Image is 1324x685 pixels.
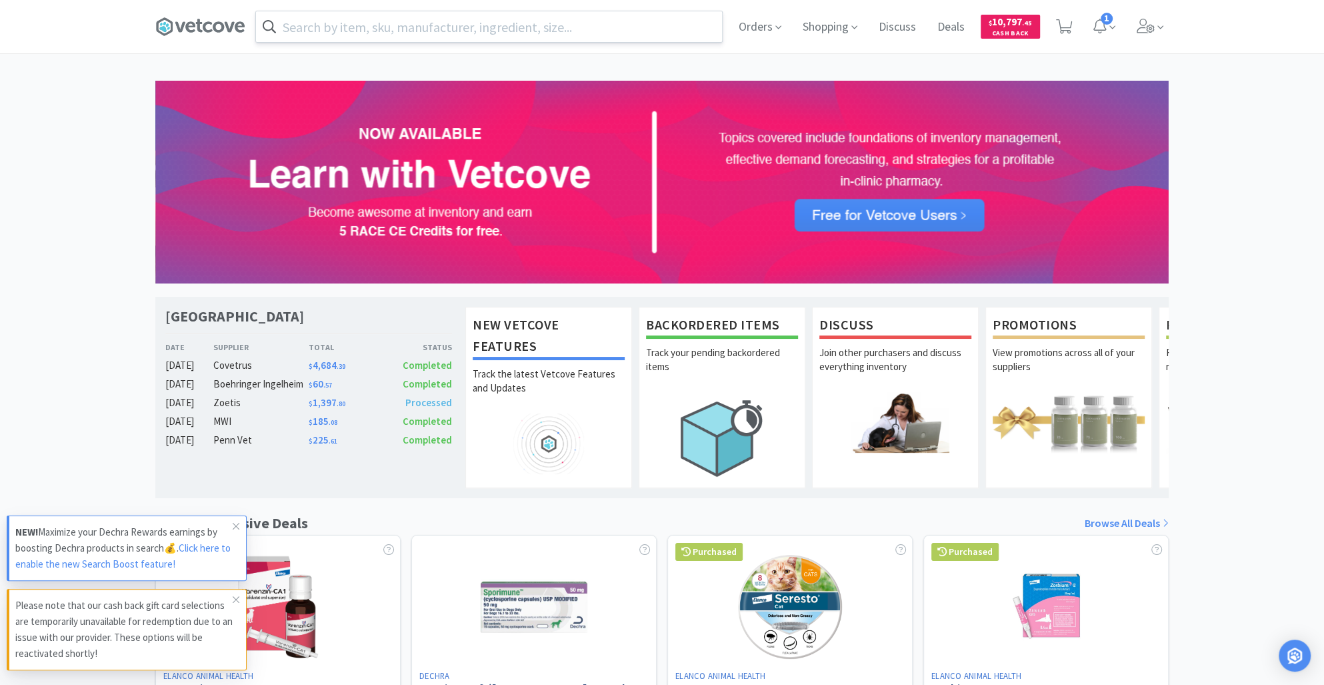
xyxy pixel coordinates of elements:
span: . 57 [323,381,332,390]
h1: Discuss [819,314,971,339]
input: Search by item, sku, manufacturer, ingredient, size... [256,11,722,42]
p: Please note that our cash back gift card selections are temporarily unavailable for redemption du... [15,598,233,662]
span: 1 [1101,13,1113,25]
a: [DATE]Zoetis$1,397.80Processed [165,395,452,411]
strong: NEW! [15,526,38,538]
img: hero_samples.png [1166,392,1318,453]
p: Track the latest Vetcove Features and Updates [473,367,625,414]
img: hero_backorders.png [646,392,798,484]
h1: Promotions [993,314,1145,339]
span: . 08 [329,418,337,427]
h1: [GEOGRAPHIC_DATA] [165,307,304,326]
span: $ [989,19,992,27]
span: Completed [403,359,452,372]
div: [DATE] [165,414,213,430]
div: Covetrus [213,358,309,374]
p: Join other purchasers and discuss everything inventory [819,346,971,392]
p: Request free samples on the newest veterinary products [1166,346,1318,392]
span: Processed [405,396,452,409]
img: hero_discuss.png [819,392,971,453]
a: Backordered ItemsTrack your pending backordered items [639,307,805,488]
div: Boehringer Ingelheim [213,376,309,392]
span: 185 [309,415,337,428]
p: View promotions across all of your suppliers [993,346,1145,392]
span: $ [309,437,313,446]
img: 72e902af0f5a4fbaa8a378133742b35d.png [155,81,1169,283]
h1: New Vetcove Features [473,314,625,360]
span: $ [309,418,313,427]
h1: Free Samples [1166,314,1318,339]
h1: Vetcove Exclusive Deals [155,512,308,535]
h1: Backordered Items [646,314,798,339]
img: hero_feature_roadmap.png [473,414,625,474]
span: $ [309,381,313,390]
div: Penn Vet [213,432,309,448]
a: $10,797.45Cash Back [981,9,1040,45]
span: Cash Back [989,30,1032,39]
a: Discuss [873,21,921,33]
div: Open Intercom Messenger [1279,640,1311,672]
span: 10,797 [989,15,1032,28]
div: MWI [213,414,309,430]
a: Deals [932,21,970,33]
div: Supplier [213,341,309,354]
span: . 39 [337,362,345,371]
img: hero_promotions.png [993,392,1145,453]
a: [DATE]MWI$185.08Completed [165,414,452,430]
div: Date [165,341,213,354]
span: 1,397 [309,396,345,409]
p: Maximize your Dechra Rewards earnings by boosting Dechra products in search💰. [15,524,233,572]
div: Zoetis [213,395,309,411]
div: Status [380,341,452,354]
a: DiscussJoin other purchasers and discuss everything inventory [812,307,979,488]
span: Completed [403,434,452,446]
div: [DATE] [165,358,213,374]
span: 225 [309,434,337,446]
span: Completed [403,378,452,390]
div: Total [309,341,381,354]
span: 4,684 [309,359,345,372]
span: 60 [309,378,332,390]
span: . 61 [329,437,337,446]
span: . 45 [1022,19,1032,27]
div: [DATE] [165,376,213,392]
span: $ [309,400,313,408]
div: [DATE] [165,395,213,411]
a: New Vetcove FeaturesTrack the latest Vetcove Features and Updates [465,307,632,488]
span: $ [309,362,313,371]
a: [DATE]Covetrus$4,684.39Completed [165,358,452,374]
span: Completed [403,415,452,428]
div: [DATE] [165,432,213,448]
a: [DATE]Boehringer Ingelheim$60.57Completed [165,376,452,392]
a: [DATE]Penn Vet$225.61Completed [165,432,452,448]
p: Track your pending backordered items [646,346,798,392]
span: . 80 [337,400,345,408]
a: PromotionsView promotions across all of your suppliers [985,307,1152,488]
a: Browse All Deals [1085,515,1169,532]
